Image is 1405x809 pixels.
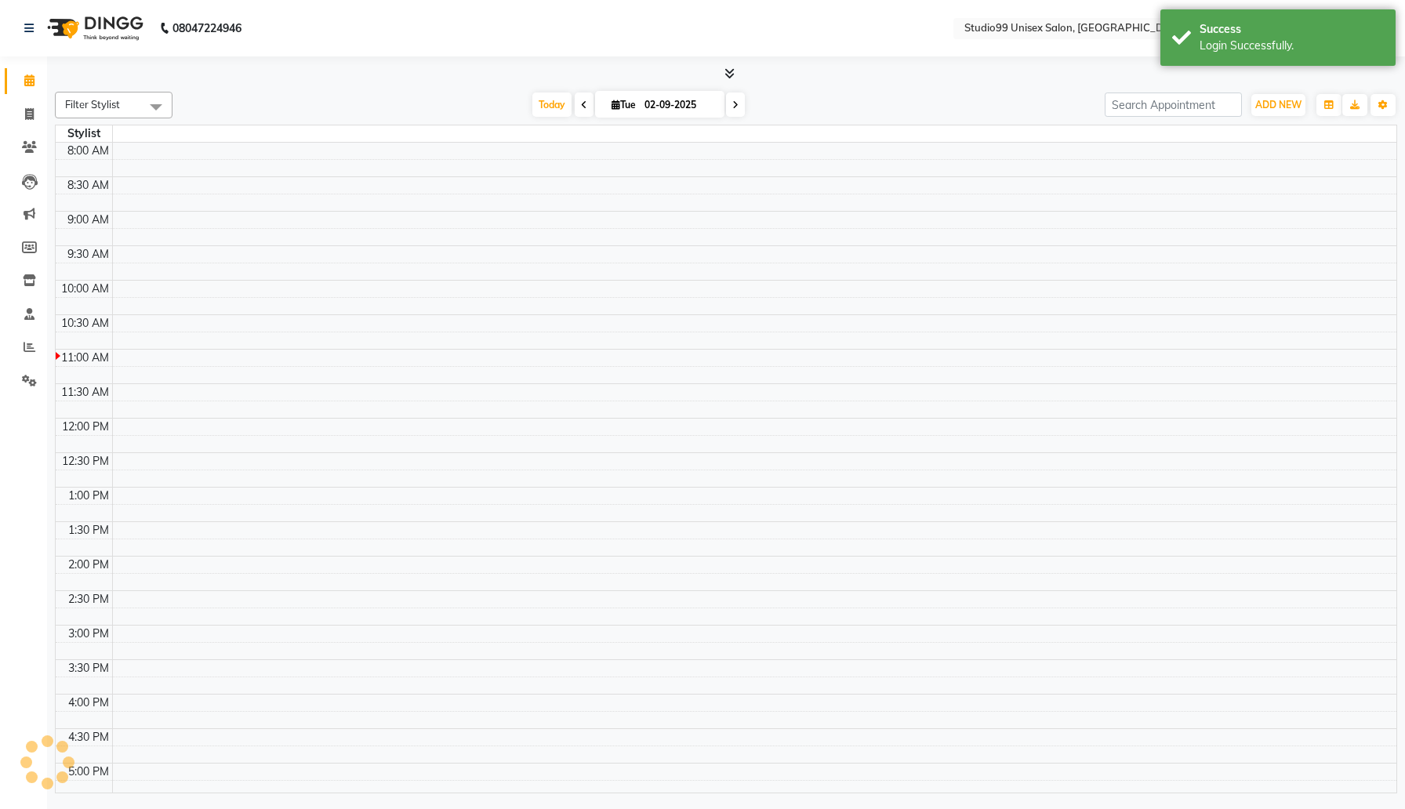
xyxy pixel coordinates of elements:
div: 9:30 AM [64,246,112,263]
div: 4:30 PM [65,729,112,746]
div: 1:30 PM [65,522,112,539]
div: 1:00 PM [65,488,112,504]
div: Login Successfully. [1200,38,1384,54]
div: 3:30 PM [65,660,112,677]
div: Success [1200,21,1384,38]
div: 8:00 AM [64,143,112,159]
div: 2:30 PM [65,591,112,608]
div: 4:00 PM [65,695,112,711]
div: 2:00 PM [65,557,112,573]
span: Filter Stylist [65,98,120,111]
div: 12:00 PM [59,419,112,435]
div: 9:00 AM [64,212,112,228]
div: Stylist [56,125,112,142]
img: logo [40,6,147,50]
span: Today [532,93,572,117]
span: ADD NEW [1255,99,1302,111]
div: 12:30 PM [59,453,112,470]
div: 11:30 AM [58,384,112,401]
div: 5:00 PM [65,764,112,780]
span: Tue [608,99,640,111]
div: 3:00 PM [65,626,112,642]
div: 10:30 AM [58,315,112,332]
div: 10:00 AM [58,281,112,297]
div: 8:30 AM [64,177,112,194]
b: 08047224946 [172,6,241,50]
input: 2025-09-02 [640,93,718,117]
input: Search Appointment [1105,93,1242,117]
div: 11:00 AM [58,350,112,366]
button: ADD NEW [1251,94,1305,116]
